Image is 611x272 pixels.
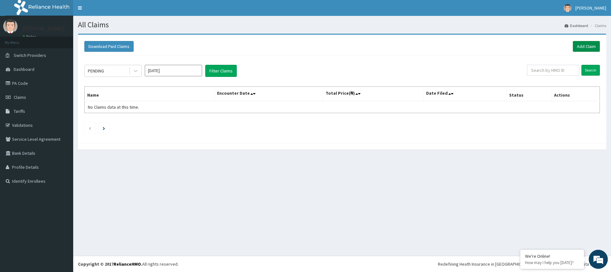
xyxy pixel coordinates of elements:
[205,65,237,77] button: Filter Claims
[14,52,46,58] span: Switch Providers
[22,26,64,31] p: [PERSON_NAME]
[14,94,26,100] span: Claims
[88,125,91,131] a: Previous page
[581,65,600,76] input: Search
[573,41,600,52] a: Add Claim
[565,23,588,28] a: Dashboard
[551,87,600,101] th: Actions
[506,87,551,101] th: Status
[564,4,572,12] img: User Image
[323,87,423,101] th: Total Price(₦)
[575,5,606,11] span: [PERSON_NAME]
[84,41,134,52] button: Download Paid Claims
[78,21,606,29] h1: All Claims
[14,108,25,114] span: Tariffs
[88,68,104,74] div: PENDING
[78,261,142,267] strong: Copyright © 2017 .
[88,104,139,110] span: No Claims data at this time.
[525,260,579,265] p: How may I help you today?
[525,253,579,259] div: We're Online!
[22,35,38,39] a: Online
[14,66,34,72] span: Dashboard
[214,87,323,101] th: Encounter Date
[3,19,18,33] img: User Image
[85,87,214,101] th: Name
[114,261,141,267] a: RelianceHMO
[73,256,611,272] footer: All rights reserved.
[438,261,606,267] div: Redefining Heath Insurance in [GEOGRAPHIC_DATA] using Telemedicine and Data Science!
[103,125,105,131] a: Next page
[423,87,506,101] th: Date Filed
[589,23,606,28] li: Claims
[145,65,202,76] input: Select Month and Year
[527,65,579,76] input: Search by HMO ID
